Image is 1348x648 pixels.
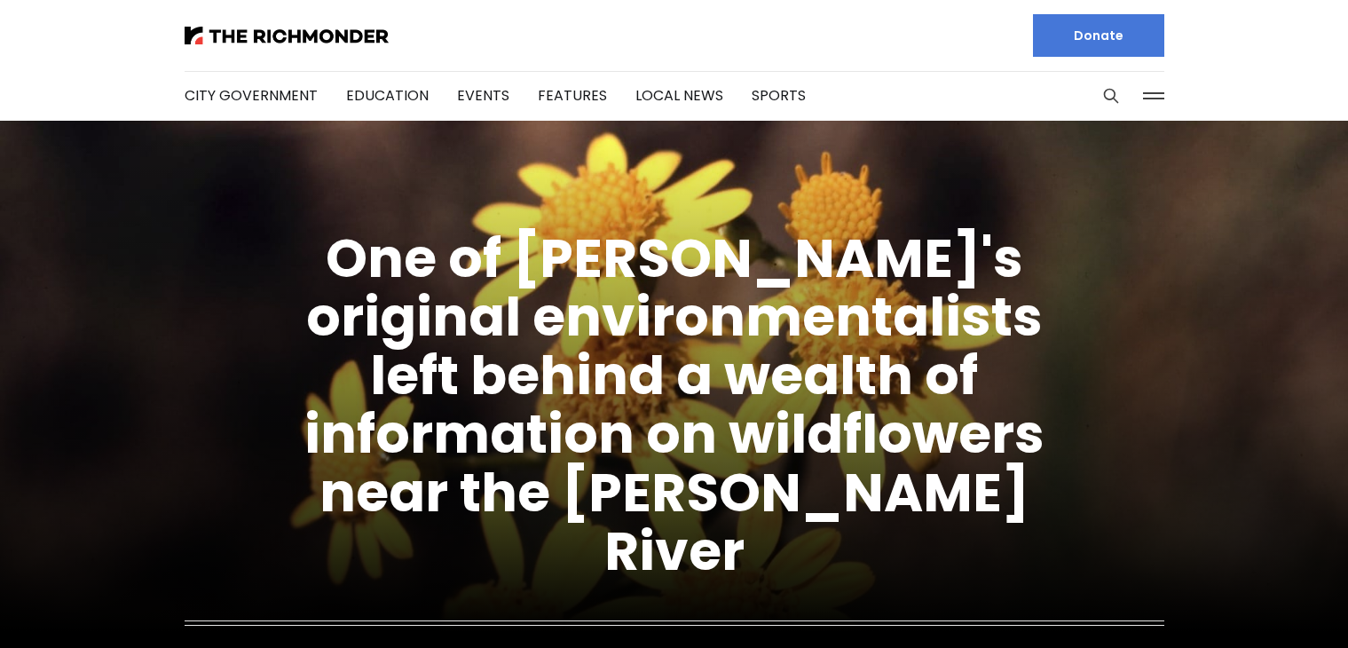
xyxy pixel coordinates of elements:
[1033,14,1164,57] a: Donate
[185,27,389,44] img: The Richmonder
[346,85,429,106] a: Education
[1098,83,1124,109] button: Search this site
[457,85,509,106] a: Events
[185,85,318,106] a: City Government
[1198,561,1348,648] iframe: portal-trigger
[752,85,806,106] a: Sports
[304,221,1045,589] a: One of [PERSON_NAME]'s original environmentalists left behind a wealth of information on wildflow...
[635,85,723,106] a: Local News
[538,85,607,106] a: Features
